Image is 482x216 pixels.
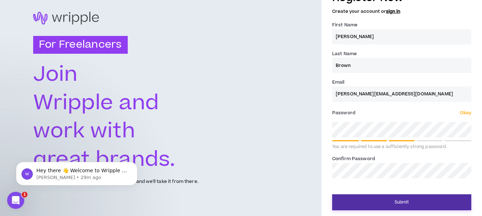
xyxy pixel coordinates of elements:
h3: For Freelancers [33,36,128,54]
label: Confirm Password [332,153,375,164]
iframe: Intercom live chat [7,192,24,209]
div: You are required to use a sufficiently strong password. [332,144,471,150]
input: First name [332,29,471,44]
label: First Name [332,19,357,31]
text: Join [33,60,77,89]
h5: Create your account or [332,9,471,14]
input: Last name [332,58,471,73]
a: sign in [386,8,400,15]
span: Okay [460,110,471,116]
text: Wripple and [33,88,159,118]
iframe: Intercom notifications message [5,147,148,197]
label: Last Name [332,48,357,59]
label: Email [332,77,345,88]
span: Password [332,110,355,116]
input: Enter Email [332,86,471,102]
text: great brands. [33,145,176,174]
button: Submit [332,194,471,210]
span: 1 [22,192,27,197]
text: work with [33,116,136,146]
